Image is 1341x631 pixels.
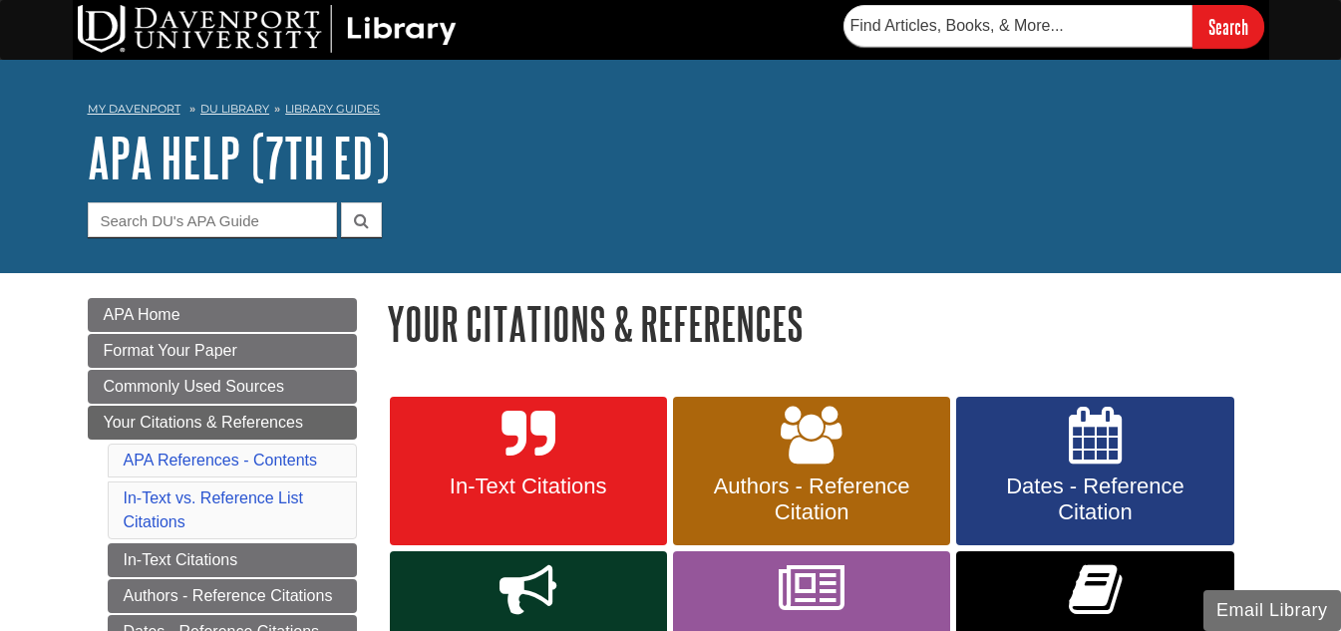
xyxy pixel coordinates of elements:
a: APA References - Contents [124,452,317,469]
nav: breadcrumb [88,96,1254,128]
img: DU Library [78,5,457,53]
span: Format Your Paper [104,342,237,359]
a: Your Citations & References [88,406,357,440]
a: Format Your Paper [88,334,357,368]
span: APA Home [104,306,180,323]
a: My Davenport [88,101,180,118]
a: In-Text vs. Reference List Citations [124,489,304,530]
a: APA Help (7th Ed) [88,127,390,188]
span: Authors - Reference Citation [688,473,935,525]
form: Searches DU Library's articles, books, and more [843,5,1264,48]
a: In-Text Citations [108,543,357,577]
a: APA Home [88,298,357,332]
span: Dates - Reference Citation [971,473,1218,525]
a: Commonly Used Sources [88,370,357,404]
a: In-Text Citations [390,397,667,546]
a: Authors - Reference Citations [108,579,357,613]
span: Your Citations & References [104,414,303,431]
a: DU Library [200,102,269,116]
input: Search [1192,5,1264,48]
span: Commonly Used Sources [104,378,284,395]
h1: Your Citations & References [387,298,1254,349]
a: Authors - Reference Citation [673,397,950,546]
input: Search DU's APA Guide [88,202,337,237]
a: Library Guides [285,102,380,116]
button: Email Library [1203,590,1341,631]
a: Dates - Reference Citation [956,397,1233,546]
span: In-Text Citations [405,473,652,499]
input: Find Articles, Books, & More... [843,5,1192,47]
